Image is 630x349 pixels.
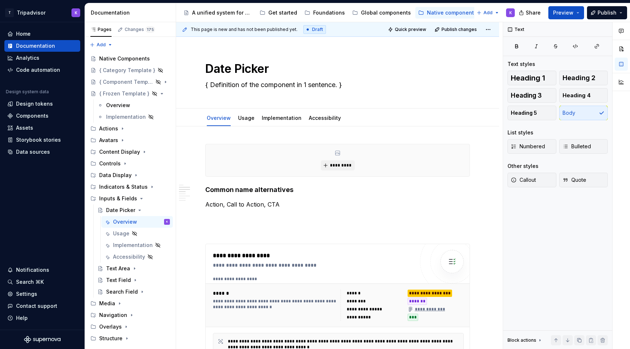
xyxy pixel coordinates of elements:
textarea: { Definition of the component in 1 sentence. } [204,79,468,91]
div: Structure [87,333,173,344]
span: Callout [511,176,536,184]
div: T [5,8,14,17]
div: Indicators & Status [99,183,148,191]
a: Components [4,110,80,122]
textarea: Date Picker [204,60,468,78]
a: Text Area [94,263,173,274]
button: Share [515,6,545,19]
div: Data Display [87,169,173,181]
strong: Common name alternatives [205,186,293,193]
button: Add [87,40,115,50]
div: Other styles [507,162,538,170]
div: { Component Template } [99,78,153,86]
div: Help [16,314,28,322]
button: Heading 5 [507,106,556,120]
a: Usage [101,228,173,239]
span: Numbered [511,143,545,150]
a: Design tokens [4,98,80,110]
a: Overview [94,99,173,111]
button: Heading 3 [507,88,556,103]
div: Overlays [87,321,173,333]
a: Settings [4,288,80,300]
div: Avatars [87,134,173,146]
button: Heading 4 [559,88,608,103]
p: Action, Call to Action, CTA [205,200,470,209]
div: Native Components [99,55,150,62]
div: Inputs & Fields [99,195,137,202]
a: Analytics [4,52,80,64]
div: A unified system for every journey. [192,9,252,16]
div: Actions [87,123,173,134]
div: Overview [204,110,234,125]
button: TTripadvisorK [1,5,83,20]
div: Contact support [16,302,57,310]
div: Navigation [87,309,173,321]
button: Publish [587,6,627,19]
div: Storybook stories [16,136,61,144]
div: Accessibility [113,253,145,260]
div: Get started [268,9,297,16]
div: { Category Template } [99,67,155,74]
button: Contact support [4,300,80,312]
div: Actions [99,125,118,132]
div: Search Field [106,288,138,295]
a: A unified system for every journey. [180,7,255,19]
a: Supernova Logo [24,336,61,343]
button: Notifications [4,264,80,276]
div: Foundations [313,9,345,16]
div: K [75,10,77,16]
a: Usage [238,115,254,121]
div: Content Display [99,148,140,156]
span: Draft [312,27,323,32]
a: Code automation [4,64,80,76]
a: Documentation [4,40,80,52]
a: Assets [4,122,80,134]
a: Implementation [262,115,302,121]
div: Implementation [113,242,153,249]
span: Heading 4 [563,92,591,99]
a: Implementation [101,239,173,251]
div: Text Field [106,277,131,284]
div: Code automation [16,66,60,74]
div: Overlays [99,323,122,330]
div: K [166,218,168,226]
div: List styles [507,129,533,136]
div: Design tokens [16,100,53,107]
div: { Frozen Template } [99,90,149,97]
span: Add [483,10,493,16]
div: Pages [90,27,112,32]
span: Heading 3 [511,92,542,99]
button: Publish changes [432,24,480,35]
a: Implementation [94,111,173,123]
div: Usage [235,110,257,125]
button: Help [4,312,80,324]
div: Data Display [99,172,132,179]
div: Global components [361,9,411,16]
span: Heading 5 [511,109,537,117]
a: Home [4,28,80,40]
button: Search ⌘K [4,276,80,288]
span: Heading 2 [563,74,595,82]
a: Get started [257,7,300,19]
a: Native Components [87,53,173,64]
div: Home [16,30,31,38]
div: Controls [87,158,173,169]
div: Media [99,300,115,307]
div: Components [16,112,48,119]
div: Navigation [99,311,127,319]
button: Bulleted [559,139,608,154]
div: Block actions [507,337,536,343]
button: Quote [559,173,608,187]
div: Native components [427,9,477,16]
span: Add [97,42,106,48]
div: Indicators & Status [87,181,173,193]
span: Preview [553,9,573,16]
a: Search Field [94,286,173,298]
div: K [509,10,512,16]
div: Content Display [87,146,173,158]
div: Date Picker [106,207,135,214]
a: { Frozen Template } [87,88,173,99]
div: Analytics [16,54,39,62]
button: Preview [548,6,584,19]
a: OverviewK [101,216,173,228]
